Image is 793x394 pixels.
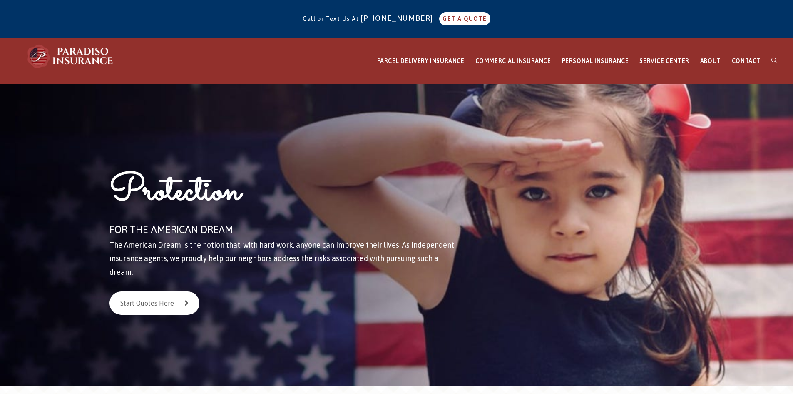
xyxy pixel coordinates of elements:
[726,38,766,84] a: CONTACT
[361,14,438,23] a: [PHONE_NUMBER]
[634,38,694,84] a: SERVICE CENTER
[557,38,634,84] a: PERSONAL INSURANCE
[695,38,726,84] a: ABOUT
[372,38,470,84] a: PARCEL DELIVERY INSURANCE
[475,58,551,64] span: COMMERCIAL INSURANCE
[732,58,761,64] span: CONTACT
[439,12,490,25] a: GET A QUOTE
[639,58,689,64] span: SERVICE CENTER
[377,58,465,64] span: PARCEL DELIVERY INSURANCE
[25,44,117,69] img: Paradiso Insurance
[303,15,361,22] span: Call or Text Us At:
[109,241,454,276] span: The American Dream is the notion that, with hard work, anyone can improve their lives. As indepen...
[470,38,557,84] a: COMMERCIAL INSURANCE
[700,58,721,64] span: ABOUT
[109,224,233,235] span: FOR THE AMERICAN DREAM
[109,168,458,221] h1: Protection
[562,58,629,64] span: PERSONAL INSURANCE
[109,291,199,315] a: Start Quotes Here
